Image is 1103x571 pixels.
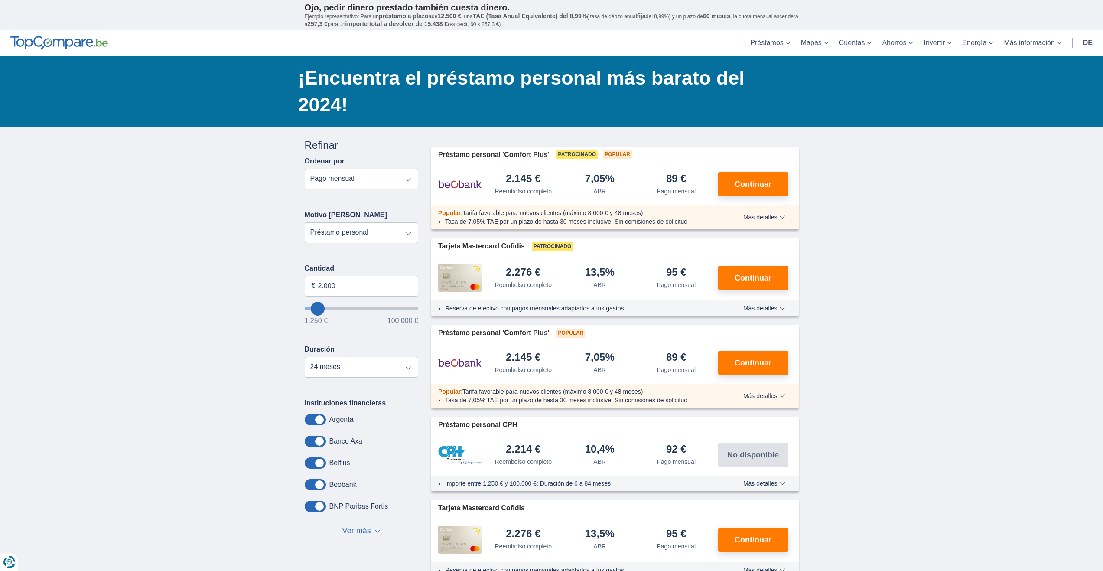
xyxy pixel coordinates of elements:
[1004,39,1054,46] font: Más información
[718,172,788,196] button: Continuar
[962,39,986,46] font: Energía
[495,188,552,195] font: Reembolso completo
[666,173,687,184] font: 89 €
[735,180,771,189] font: Continuar
[637,13,646,20] font: fija
[743,480,778,487] font: Más detalles
[924,39,945,46] font: Invertir
[834,30,877,56] a: Cuentas
[305,139,338,151] font: Refinar
[737,392,792,399] button: Más detalles
[506,173,540,184] font: 2.145 €
[743,214,778,221] font: Más detalles
[585,528,615,539] font: 13,5%
[298,67,745,116] font: ¡Encuentra el préstamo personal más barato del 2024!
[506,351,540,363] font: 2.145 €
[750,39,783,46] font: Préstamos
[307,20,328,27] font: 257,3 €
[506,528,540,539] font: 2.276 €
[999,30,1067,56] a: Más información
[305,399,386,407] font: Instituciones financieras
[473,13,587,20] font: TAE (Tasa Anual Equivalente) del 8,99%
[329,437,363,445] font: Banco Axa
[743,305,778,312] font: Más detalles
[445,480,611,487] font: Importe entre 1.250 € y 100.000 €; Duración de 6 a 84 meses
[839,39,865,46] font: Cuentas
[657,458,696,465] font: Pago mensual
[438,173,482,195] img: Préstamo personal de Beobank
[657,366,696,373] font: Pago mensual
[727,450,779,459] font: No disponible
[438,526,482,554] img: Préstamo personal Cofidis CC
[448,21,501,27] font: (es decir, 60 x 257,3 €)
[445,305,624,312] font: Reserva de efectivo con pagos mensuales adaptados a tus gastos
[329,502,388,510] font: BNP Paribas Fortis
[305,346,335,353] font: Duración
[345,20,448,27] font: importe total a devolver de 15.438 €
[438,504,525,512] font: Tarjeta Mastercard Cofidis
[666,351,687,363] font: 89 €
[666,266,687,278] font: 95 €
[735,359,771,367] font: Continuar
[445,397,687,404] font: Tasa de 7,05% TAE por un plazo de hasta 30 meses inclusive; Sin comisiones de solicitud
[305,157,345,165] font: Ordenar por
[462,209,643,216] font: Tarifa favorable para nuevos clientes (máximo 8.000 € y 48 meses)
[558,151,596,157] font: Patrocinado
[438,209,461,216] font: Popular
[438,388,461,395] font: Popular
[646,13,703,20] font: del 8,99%) y un plazo de
[329,481,357,488] font: Beobank
[718,443,788,467] button: No disponible
[461,209,462,216] font: :
[445,218,687,225] font: Tasa de 7,05% TAE por un plazo de hasta 30 meses inclusive; Sin comisiones de solicitud
[438,421,517,428] font: Préstamo personal CPH
[328,21,345,27] font: para un
[743,392,778,399] font: Más detalles
[506,266,540,278] font: 2.276 €
[495,366,552,373] font: Reembolso completo
[657,281,696,288] font: Pago mensual
[340,525,383,537] button: Ver más ▼
[703,13,730,20] font: 60 meses
[1078,30,1098,56] a: de
[438,242,525,250] font: Tarjeta Mastercard Cofidis
[585,266,615,278] font: 13,5%
[877,30,918,56] a: Ahorros
[745,30,795,56] a: Préstamos
[305,3,510,12] font: Ojo, pedir dinero prestado también cuesta dinero.
[558,330,584,336] font: Popular
[506,443,540,455] font: 2.214 €
[718,266,788,290] button: Continuar
[462,388,643,395] font: Tarifa favorable para nuevos clientes (máximo 8.000 € y 48 meses)
[305,13,798,27] font: , la cuota mensual ascenderá a
[882,39,906,46] font: Ahorros
[461,13,473,20] font: , una
[374,530,382,539] font: ▼
[585,351,615,363] font: 7,05%
[312,282,316,289] font: €
[587,13,637,20] font: ( tasa de débito anual
[438,352,482,374] img: Préstamo personal de Beobank
[305,307,419,310] input: quieroTomarPréstamo
[495,458,552,465] font: Reembolso completo
[593,543,606,550] font: ABR
[10,36,108,50] img: Comparar mejor
[379,13,432,20] font: préstamo a plazos
[305,13,379,20] font: Ejemplo representativo: Para un
[329,416,354,423] font: Argenta
[593,281,606,288] font: ABR
[796,30,834,56] a: Mapas
[735,535,771,544] font: Continuar
[735,274,771,282] font: Continuar
[438,264,482,292] img: Préstamo personal Cofidis CC
[534,243,572,249] font: Patrocinado
[718,528,788,552] button: Continuar
[737,305,792,312] button: Más detalles
[918,30,957,56] a: Invertir
[305,211,387,219] font: Motivo [PERSON_NAME]
[593,366,606,373] font: ABR
[432,13,437,20] font: de
[438,329,550,336] font: Préstamo personal 'Comfort Plus'
[957,30,999,56] a: Energía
